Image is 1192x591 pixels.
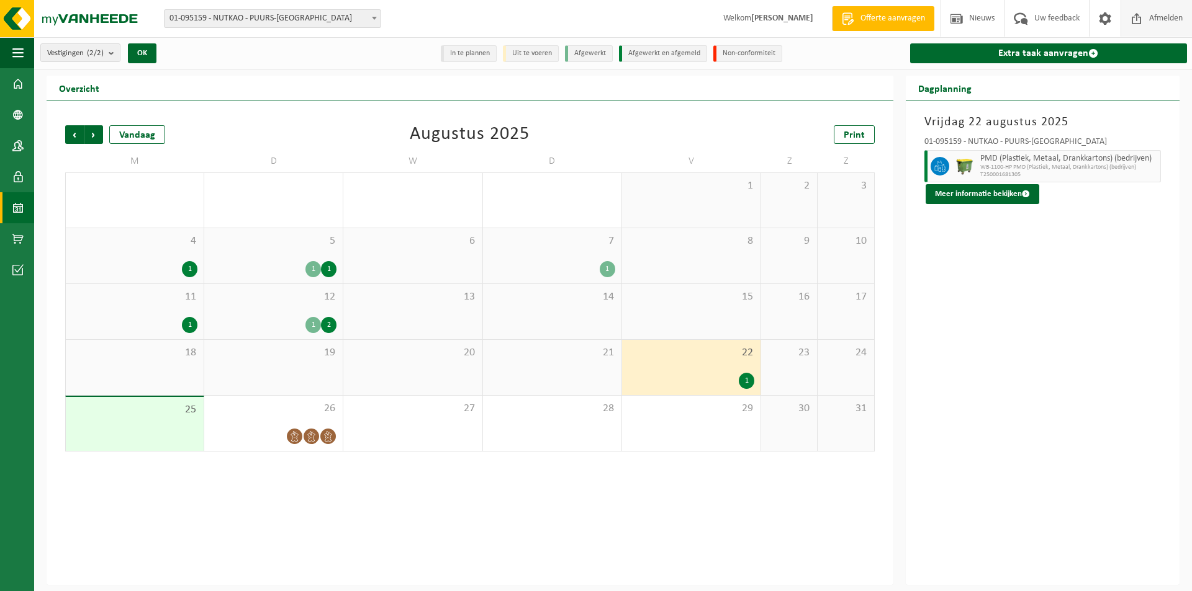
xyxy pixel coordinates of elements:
count: (2/2) [87,49,104,57]
span: 6 [350,234,476,248]
span: 24 [824,346,867,360]
span: 21 [489,346,615,360]
span: 01-095159 - NUTKAO - PUURS-SINT-AMANDS [165,10,381,27]
span: 29 [628,402,754,415]
a: Offerte aanvragen [832,6,934,31]
a: Print [834,125,875,144]
span: T250001681305 [980,171,1157,179]
span: Print [844,130,865,140]
div: Vandaag [109,125,165,144]
div: 1 [182,317,197,333]
span: 23 [767,346,811,360]
td: Z [818,150,874,172]
span: Vorige [65,125,84,144]
span: 14 [489,290,615,304]
button: OK [128,43,156,63]
button: Vestigingen(2/2) [40,43,120,62]
span: 1 [628,179,754,193]
span: 10 [824,234,867,248]
td: D [483,150,622,172]
li: Afgewerkt [565,45,613,62]
h2: Overzicht [47,76,112,100]
td: W [343,150,482,172]
strong: [PERSON_NAME] [751,14,813,23]
span: 20 [350,346,476,360]
span: 8 [628,234,754,248]
span: WB-1100-HP PMD (Plastiek, Metaal, Drankkartons) (bedrijven) [980,164,1157,171]
button: Meer informatie bekijken [926,184,1039,204]
span: 16 [767,290,811,304]
span: 12 [210,290,336,304]
li: Non-conformiteit [713,45,782,62]
span: 11 [72,290,197,304]
div: 1 [182,261,197,277]
span: 3 [824,179,867,193]
td: V [622,150,761,172]
div: Augustus 2025 [410,125,530,144]
td: Z [761,150,818,172]
span: 25 [72,403,197,417]
span: 4 [72,234,197,248]
span: 15 [628,290,754,304]
a: Extra taak aanvragen [910,43,1187,63]
span: 2 [767,179,811,193]
div: 1 [600,261,615,277]
span: 17 [824,290,867,304]
span: 13 [350,290,476,304]
span: 9 [767,234,811,248]
span: 7 [489,234,615,248]
span: 27 [350,402,476,415]
span: Vestigingen [47,44,104,63]
span: 01-095159 - NUTKAO - PUURS-SINT-AMANDS [164,9,381,28]
span: 26 [210,402,336,415]
div: 01-095159 - NUTKAO - PUURS-[GEOGRAPHIC_DATA] [924,138,1161,150]
span: 19 [210,346,336,360]
span: 28 [489,402,615,415]
h2: Dagplanning [906,76,984,100]
li: Afgewerkt en afgemeld [619,45,707,62]
span: 31 [824,402,867,415]
span: Volgende [84,125,103,144]
li: Uit te voeren [503,45,559,62]
span: 22 [628,346,754,360]
span: 18 [72,346,197,360]
td: D [204,150,343,172]
span: 30 [767,402,811,415]
img: WB-1100-HPE-GN-50 [955,157,974,176]
div: 1 [739,373,754,389]
li: In te plannen [441,45,497,62]
h3: Vrijdag 22 augustus 2025 [924,113,1161,131]
span: PMD (Plastiek, Metaal, Drankkartons) (bedrijven) [980,154,1157,164]
div: 1 [305,261,321,277]
td: M [65,150,204,172]
div: 2 [321,317,336,333]
div: 1 [321,261,336,277]
div: 1 [305,317,321,333]
span: Offerte aanvragen [857,12,928,25]
span: 5 [210,234,336,248]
